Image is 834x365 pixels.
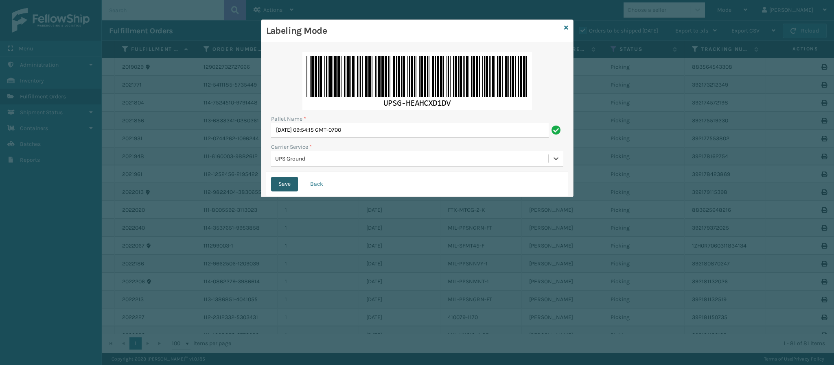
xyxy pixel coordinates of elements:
[302,52,532,110] img: AWOnebrnnnhFAAAAAElFTkSuQmCC
[271,143,312,151] label: Carrier Service
[271,177,298,191] button: Save
[271,115,306,123] label: Pallet Name
[303,177,331,191] button: Back
[266,25,561,37] h3: Labeling Mode
[275,154,549,163] div: UPS Ground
